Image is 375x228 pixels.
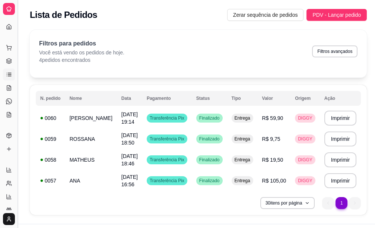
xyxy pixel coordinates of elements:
[198,178,221,184] span: Finalizado
[296,178,314,184] span: DIGGY
[65,170,117,191] td: ANA
[233,115,252,121] span: Entrega
[39,56,124,64] p: 4 pedidos encontrados
[336,197,347,209] li: pagination item 1 active
[324,173,357,188] button: Imprimir
[40,156,61,164] div: 0058
[262,178,286,184] span: R$ 105,00
[36,91,65,106] th: N. pedido
[233,136,252,142] span: Entrega
[121,153,138,167] span: [DATE] 18:46
[262,136,280,142] span: R$ 9,75
[148,157,186,163] span: Transferência Pix
[148,136,186,142] span: Transferência Pix
[198,157,221,163] span: Finalizado
[30,9,97,21] h2: Lista de Pedidos
[296,136,314,142] span: DIGGY
[260,197,315,209] button: 30itens por página
[39,49,124,56] p: Você está vendo os pedidos de hoje.
[324,111,357,126] button: Imprimir
[65,108,117,129] td: [PERSON_NAME]
[65,91,117,106] th: Nome
[233,178,252,184] span: Entrega
[306,9,367,21] button: PDV - Lançar pedido
[148,115,186,121] span: Transferência Pix
[198,115,221,121] span: Finalizado
[227,91,258,106] th: Tipo
[312,45,357,57] button: Filtros avançados
[142,91,192,106] th: Pagamento
[40,114,61,122] div: 0060
[262,157,283,163] span: R$ 19,50
[65,149,117,170] td: MATHEUS
[117,91,142,106] th: Data
[121,174,138,187] span: [DATE] 16:56
[296,157,314,163] span: DIGGY
[324,152,357,167] button: Imprimir
[320,91,361,106] th: Ação
[192,91,227,106] th: Status
[312,11,361,19] span: PDV - Lançar pedido
[296,115,314,121] span: DIGGY
[233,11,298,19] span: Zerar sequência de pedidos
[262,115,283,121] span: R$ 59,90
[121,132,138,146] span: [DATE] 18:50
[227,9,304,21] button: Zerar sequência de pedidos
[148,178,186,184] span: Transferência Pix
[198,136,221,142] span: Finalizado
[233,157,252,163] span: Entrega
[324,132,357,146] button: Imprimir
[258,91,291,106] th: Valor
[39,39,124,48] p: Filtros para pedidos
[40,135,61,143] div: 0059
[121,111,138,125] span: [DATE] 19:14
[65,129,117,149] td: ROSSANA
[40,177,61,184] div: 0057
[318,193,365,213] nav: pagination navigation
[290,91,320,106] th: Origem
